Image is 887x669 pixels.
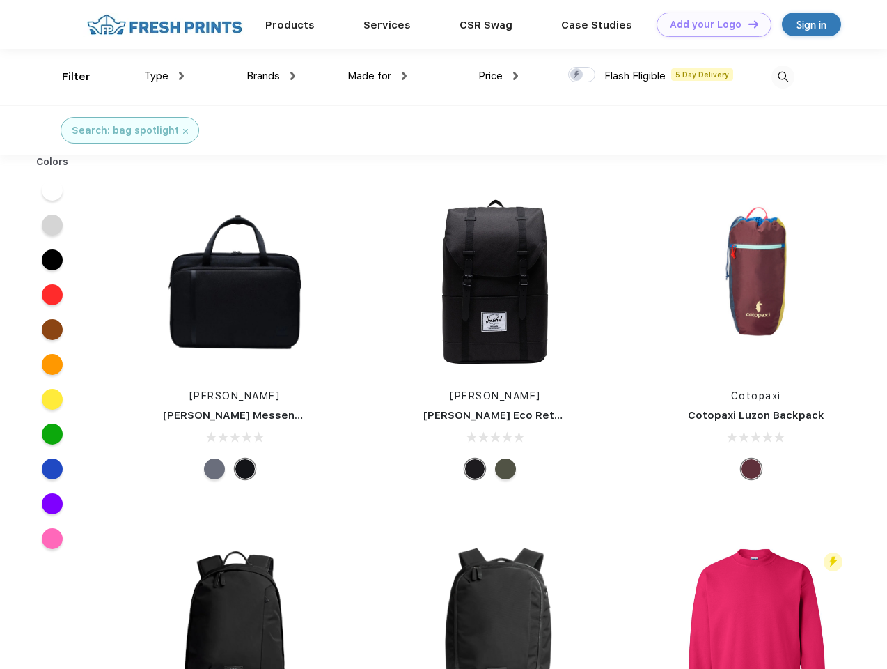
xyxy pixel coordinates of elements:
div: Filter [62,69,91,85]
img: DT [748,20,758,28]
div: Black [464,459,485,479]
a: Sign in [782,13,841,36]
a: [PERSON_NAME] [450,390,541,401]
img: dropdown.png [290,72,295,80]
a: [PERSON_NAME] Messenger [163,409,313,422]
img: dropdown.png [513,72,518,80]
div: Add your Logo [670,19,741,31]
img: func=resize&h=266 [664,190,849,375]
img: func=resize&h=266 [402,190,588,375]
img: filter_cancel.svg [183,129,188,134]
div: Raven Crosshatch [204,459,225,479]
div: Sign in [796,17,826,33]
div: Surprise [741,459,762,479]
a: [PERSON_NAME] [189,390,281,401]
img: dropdown.png [402,72,407,80]
span: Brands [246,70,280,82]
img: fo%20logo%202.webp [83,13,246,37]
span: Price [478,70,503,82]
div: Search: bag spotlight [72,123,179,138]
img: desktop_search.svg [771,66,794,89]
img: func=resize&h=266 [142,190,327,375]
a: Cotopaxi Luzon Backpack [688,409,824,422]
img: flash_active_toggle.svg [824,553,842,571]
span: Type [144,70,168,82]
a: Products [265,19,315,31]
div: Forest [495,459,516,479]
div: Colors [26,155,79,169]
span: Flash Eligible [604,70,666,82]
span: Made for [347,70,391,82]
span: 5 Day Delivery [671,68,733,81]
img: dropdown.png [179,72,184,80]
a: [PERSON_NAME] Eco Retreat 15" Computer Backpack [423,409,708,422]
div: Black [235,459,256,479]
a: Cotopaxi [731,390,781,401]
